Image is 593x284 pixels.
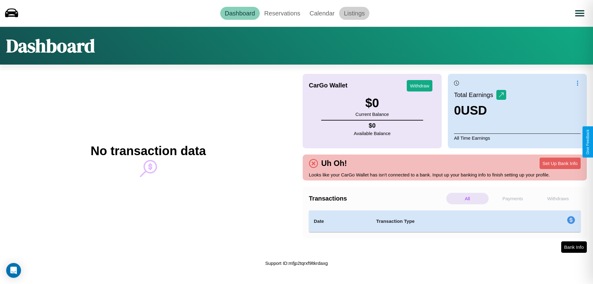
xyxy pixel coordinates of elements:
p: Support ID: mfjp2tqrxf9ltkrdaxg [265,259,328,267]
a: Dashboard [220,7,260,20]
p: Withdraws [537,193,579,204]
button: Bank Info [561,241,587,253]
p: All Time Earnings [454,134,581,142]
button: Set Up Bank Info [540,158,581,169]
h3: 0 USD [454,104,506,117]
button: Open menu [571,5,588,22]
p: Payments [492,193,534,204]
a: Calendar [305,7,339,20]
p: Available Balance [354,129,391,138]
div: Give Feedback [586,129,590,155]
h4: Transaction Type [376,218,516,225]
h4: Date [314,218,366,225]
h2: No transaction data [90,144,206,158]
p: All [446,193,489,204]
h1: Dashboard [6,33,95,58]
h4: CarGo Wallet [309,82,347,89]
h4: Uh Oh! [318,159,350,168]
table: simple table [309,210,581,232]
p: Looks like your CarGo Wallet has isn't connected to a bank. Input up your banking info to finish ... [309,171,581,179]
h4: $ 0 [354,122,391,129]
p: Total Earnings [454,89,496,100]
a: Reservations [260,7,305,20]
h3: $ 0 [355,96,389,110]
button: Withdraw [407,80,432,91]
a: Listings [339,7,369,20]
div: Open Intercom Messenger [6,263,21,278]
p: Current Balance [355,110,389,118]
h4: Transactions [309,195,445,202]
